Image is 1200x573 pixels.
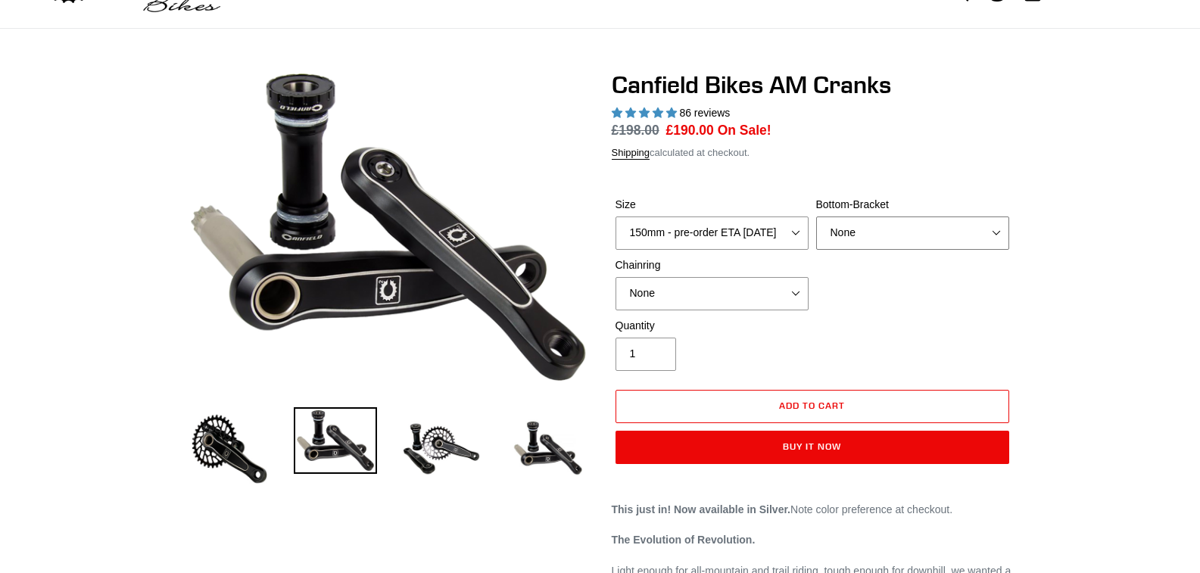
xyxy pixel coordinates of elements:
[612,107,680,119] span: 4.97 stars
[612,534,756,546] strong: The Evolution of Revolution.
[400,407,483,490] img: Load image into Gallery viewer, Canfield Bikes AM Cranks
[616,431,1009,464] button: Buy it now
[679,107,730,119] span: 86 reviews
[612,502,1013,518] p: Note color preference at checkout.
[612,503,791,515] strong: This just in! Now available in Silver.
[612,147,650,160] a: Shipping
[612,123,659,138] s: £198.00
[616,257,809,273] label: Chainring
[188,407,271,490] img: Load image into Gallery viewer, Canfield Bikes AM Cranks
[294,407,377,474] img: Load image into Gallery viewer, Canfield Cranks
[816,197,1009,213] label: Bottom-Bracket
[779,400,845,411] span: Add to cart
[616,390,1009,423] button: Add to cart
[506,407,589,490] img: Load image into Gallery viewer, CANFIELD-AM_DH-CRANKS
[612,145,1013,160] div: calculated at checkout.
[718,120,771,140] span: On Sale!
[616,197,809,213] label: Size
[612,70,1013,99] h1: Canfield Bikes AM Cranks
[666,123,714,138] span: £190.00
[616,318,809,334] label: Quantity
